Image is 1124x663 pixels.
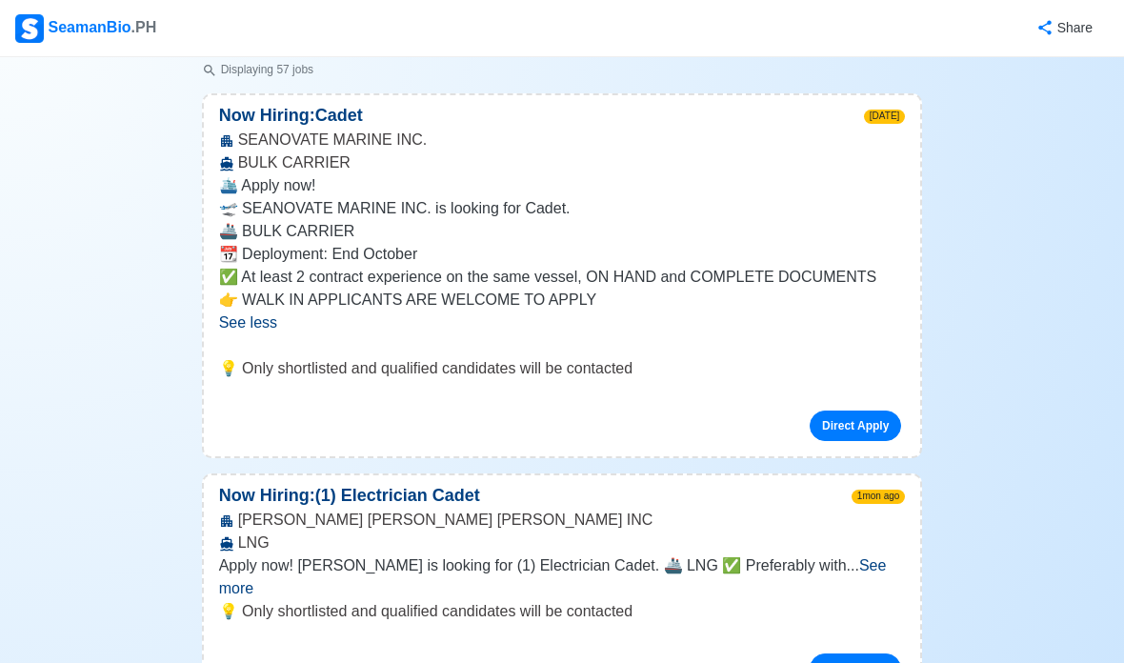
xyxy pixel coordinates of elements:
p: 📆 Deployment: End October [219,243,906,266]
p: ✅ At least 2 contract experience on the same vessel, ON HAND and COMPLETE DOCUMENTS [219,266,906,289]
span: See less [219,314,277,331]
div: SeamanBio [15,14,156,43]
a: Direct Apply [810,411,901,441]
span: .PH [131,19,157,35]
p: 💡 Only shortlisted and qualified candidates will be contacted [219,600,906,623]
p: 💡 Only shortlisted and qualified candidates will be contacted [219,357,906,380]
p: Now Hiring: Cadet [204,103,378,129]
p: Now Hiring: (1) Electrician Cadet [204,483,495,509]
span: [DATE] [864,110,905,124]
div: SEANOVATE MARINE INC. BULK CARRIER [204,129,921,174]
p: 🛳️ Apply now! [219,174,906,197]
span: Apply now! [PERSON_NAME] is looking for (1) Electrician Cadet. 🚢 LNG ✅ Preferably with [219,557,847,573]
span: 1mon ago [852,490,905,504]
button: Share [1017,10,1109,47]
p: 🛫 SEANOVATE MARINE INC. is looking for Cadet. [219,197,906,220]
div: [PERSON_NAME] [PERSON_NAME] [PERSON_NAME] INC LNG [204,509,921,554]
p: 👉 WALK IN APPLICANTS ARE WELCOME TO APPLY [219,289,906,311]
img: Logo [15,14,44,43]
p: 🚢 BULK CARRIER [219,220,906,243]
p: Displaying 57 jobs [202,61,366,78]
